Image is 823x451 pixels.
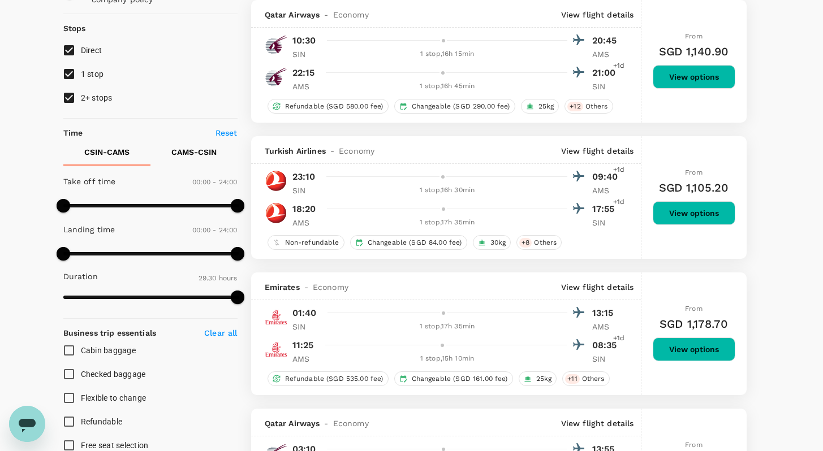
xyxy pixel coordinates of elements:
p: 01:40 [292,306,317,320]
span: 00:00 - 24:00 [192,226,238,234]
p: View flight details [561,281,634,293]
p: SIN [592,81,621,92]
div: +12Others [565,99,613,114]
span: Economy [313,281,348,293]
span: Economy [333,418,369,429]
img: TK [265,202,287,224]
span: Cabin baggage [81,346,136,355]
span: Changeable (SGD 161.00 fee) [407,374,512,384]
p: SIN [292,321,321,332]
span: From [685,441,703,449]
span: - [300,281,313,293]
p: Time [63,127,83,138]
span: Non-refundable [281,238,344,248]
p: 13:15 [592,306,621,320]
span: - [320,418,333,429]
span: - [326,145,339,157]
span: 1 stop [81,70,104,79]
p: 11:25 [292,339,314,352]
button: View options [653,337,735,361]
div: Refundable (SGD 580.00 fee) [268,99,389,114]
span: + 8 [519,238,532,248]
div: 1 stop , 17h 35min [328,321,567,332]
p: 22:15 [292,66,315,80]
span: Refundable (SGD 535.00 fee) [281,374,388,384]
div: 1 stop , 16h 15min [328,49,567,60]
span: Economy [333,9,369,20]
p: AMS [292,353,321,365]
div: 1 stop , 16h 30min [328,185,567,196]
strong: Stops [63,24,86,33]
span: Qatar Airways [265,418,320,429]
iframe: Button to launch messaging window [9,406,45,442]
div: 1 stop , 17h 35min [328,217,567,228]
span: Flexible to change [81,393,146,402]
p: AMS [592,185,621,196]
img: EK [265,338,287,361]
span: Checked baggage [81,370,146,379]
p: CAMS - CSIN [171,146,217,158]
h6: SGD 1,178.70 [660,315,728,333]
p: View flight details [561,9,634,20]
p: AMS [592,49,621,60]
img: EK [265,306,287,328]
span: Economy [339,145,374,157]
p: 20:45 [592,34,621,47]
span: 30kg [486,238,511,248]
span: +1d [613,60,624,72]
h6: SGD 1,140.90 [659,42,729,60]
img: QR [265,66,287,88]
div: Refundable (SGD 535.00 fee) [268,371,389,386]
p: Reset [216,127,238,138]
span: Refundable [81,417,123,426]
p: 21:00 [592,66,621,80]
span: From [685,32,703,40]
span: Direct [81,46,102,55]
p: Landing time [63,224,115,235]
span: From [685,305,703,313]
div: +8Others [516,235,562,250]
span: 00:00 - 24:00 [192,178,238,186]
p: Duration [63,271,98,282]
div: Changeable (SGD 290.00 fee) [394,99,515,114]
div: Non-refundable [268,235,344,250]
div: 30kg [473,235,511,250]
span: Refundable (SGD 580.00 fee) [281,102,388,111]
p: View flight details [561,418,634,429]
img: TK [265,170,287,192]
span: 25kg [534,102,559,111]
p: SIN [292,185,321,196]
span: From [685,168,703,176]
p: 08:35 [592,339,621,352]
span: Emirates [265,281,300,293]
span: Free seat selection [81,441,149,450]
p: AMS [592,321,621,332]
p: 18:20 [292,202,316,216]
p: Clear all [204,327,237,339]
span: 29.30 hours [199,274,238,282]
p: 23:10 [292,170,316,184]
div: 25kg [521,99,559,114]
span: Qatar Airways [265,9,320,20]
p: Take off time [63,176,116,187]
span: Changeable (SGD 290.00 fee) [407,102,515,111]
img: QR [265,33,287,56]
span: +1d [613,333,624,344]
p: View flight details [561,145,634,157]
span: Turkish Airlines [265,145,326,157]
p: SIN [592,217,621,228]
button: View options [653,201,735,225]
span: + 12 [567,102,583,111]
p: 17:55 [592,202,621,216]
p: AMS [292,217,321,228]
span: + 11 [565,374,579,384]
span: Others [529,238,561,248]
p: CSIN - CAMS [84,146,130,158]
div: Changeable (SGD 161.00 fee) [394,371,513,386]
span: 25kg [532,374,557,384]
strong: Business trip essentials [63,328,157,337]
span: +1d [613,164,624,176]
div: +11Others [562,371,609,386]
p: 09:40 [592,170,621,184]
div: 1 stop , 15h 10min [328,353,567,365]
